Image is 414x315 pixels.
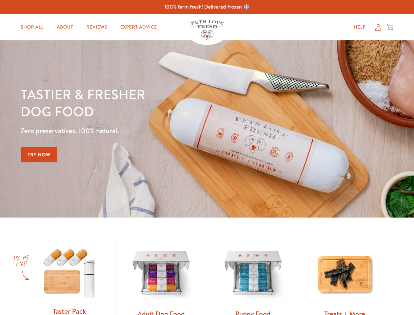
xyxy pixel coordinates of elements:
a: Try Now [21,147,57,162]
p: Zero preservatives. 100% natural. [21,125,269,137]
a: Help [348,21,371,34]
a: Expert Advice [115,21,162,34]
a: Reviews [81,21,112,34]
a: About [51,21,78,34]
a: Shop All [15,21,49,34]
h1: Tastier & fresher dog food [21,86,269,120]
img: Pets Love Fresh [191,20,224,40]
